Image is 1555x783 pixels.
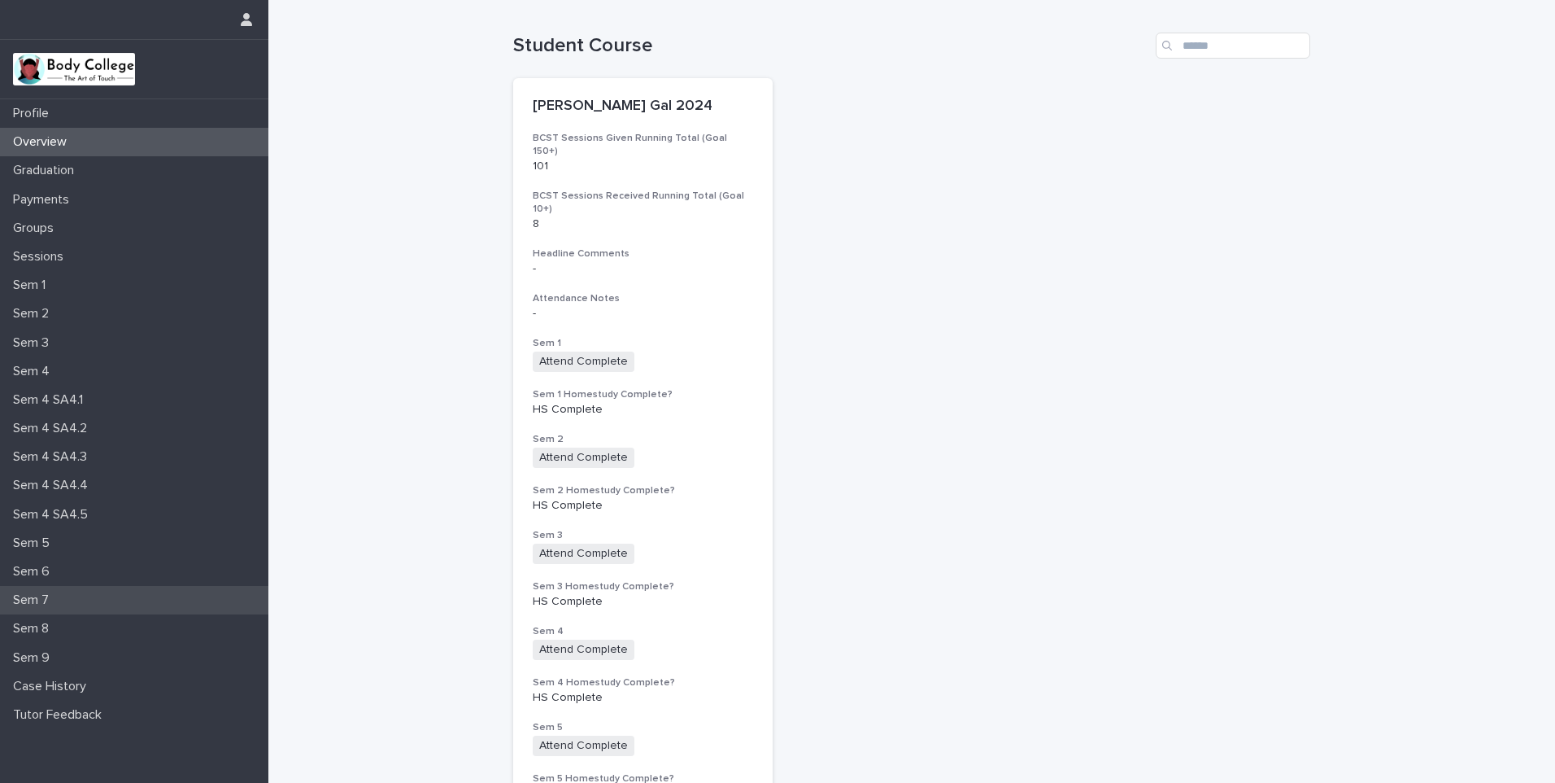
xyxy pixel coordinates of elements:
h3: Sem 2 [533,433,753,446]
p: Sem 4 [7,364,63,379]
p: Sem 5 [7,536,63,551]
p: Sem 4 SA4.2 [7,421,100,436]
p: HS Complete [533,403,753,417]
input: Search [1156,33,1310,59]
h1: Student Course [513,34,1149,58]
p: Sem 9 [7,650,63,666]
p: HS Complete [533,499,753,513]
p: Sem 6 [7,564,63,580]
span: Attend Complete [533,640,634,660]
h3: Sem 3 Homestudy Complete? [533,580,753,593]
h3: Sem 5 [533,721,753,734]
p: Sem 3 [7,335,62,351]
p: Sem 7 [7,593,62,608]
h3: Sem 4 Homestudy Complete? [533,676,753,689]
p: HS Complete [533,595,753,609]
p: Sem 4 SA4.4 [7,478,101,493]
p: Tutor Feedback [7,707,115,723]
h3: BCST Sessions Received Running Total (Goal 10+) [533,190,753,216]
p: Profile [7,106,62,121]
p: Sem 4 SA4.1 [7,392,96,408]
p: Sem 8 [7,621,62,636]
p: 101 [533,160,753,173]
span: Attend Complete [533,352,634,372]
p: 8 [533,217,753,231]
h3: Sem 1 Homestudy Complete? [533,388,753,401]
span: Attend Complete [533,544,634,564]
img: xvtzy2PTuGgGH0xbwGb2 [13,53,135,85]
p: Sem 1 [7,278,59,293]
p: Payments [7,192,82,208]
p: Sessions [7,249,76,265]
h3: Sem 3 [533,529,753,542]
p: Sem 2 [7,306,62,322]
div: - [533,262,753,276]
p: Case History [7,679,99,694]
p: [PERSON_NAME] Gal 2024 [533,98,753,116]
h3: Sem 4 [533,625,753,638]
p: Graduation [7,163,87,178]
p: Sem 4 SA4.3 [7,449,100,465]
p: Groups [7,221,67,236]
h3: Attendance Notes [533,292,753,305]
p: Overview [7,134,80,150]
p: HS Complete [533,691,753,705]
div: - [533,307,753,321]
h3: Sem 1 [533,337,753,350]
span: Attend Complete [533,448,634,468]
span: Attend Complete [533,736,634,756]
h3: BCST Sessions Given Running Total (Goal 150+) [533,132,753,158]
h3: Sem 2 Homestudy Complete? [533,484,753,497]
p: Sem 4 SA4.5 [7,507,101,523]
h3: Headline Comments [533,247,753,260]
